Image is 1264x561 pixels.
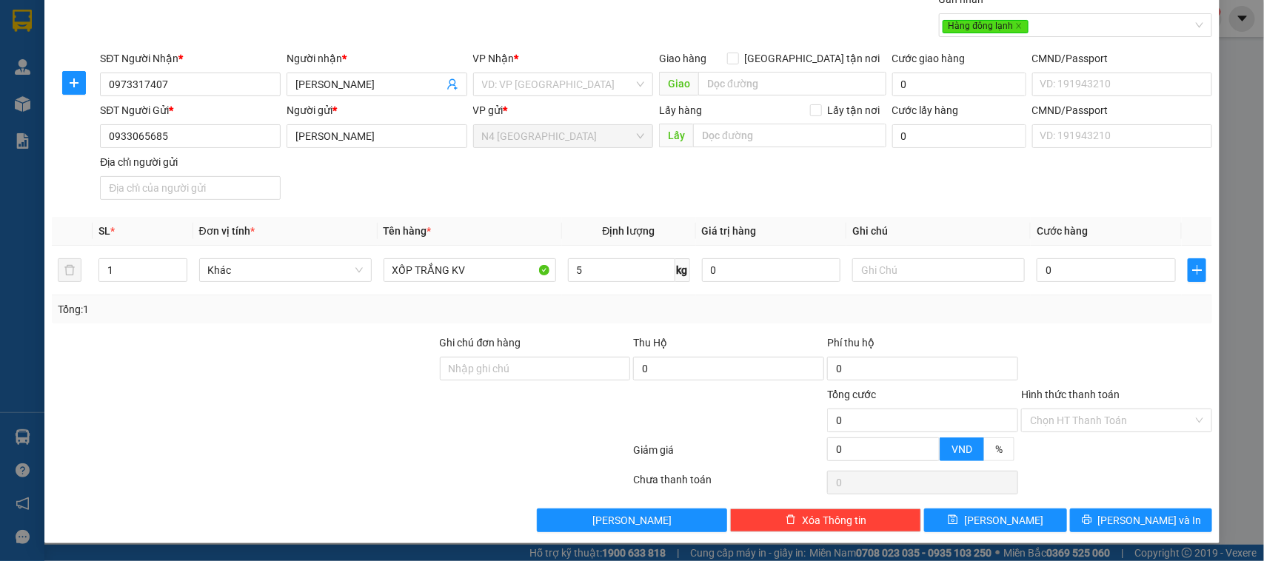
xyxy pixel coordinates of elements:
[943,20,1029,33] span: Hàng đông lạnh
[100,50,281,67] div: SĐT Người Nhận
[1188,264,1206,276] span: plus
[287,50,467,67] div: Người nhận
[948,514,958,526] span: save
[852,258,1025,282] input: Ghi Chú
[482,125,645,147] span: N4 Bình Phước
[1037,225,1088,237] span: Cước hàng
[730,508,921,532] button: deleteXóa Thông tin
[98,225,110,237] span: SL
[702,258,841,282] input: 0
[603,225,655,237] span: Định lượng
[1188,258,1206,282] button: plus
[739,50,886,67] span: [GEOGRAPHIC_DATA] tận nơi
[786,514,796,526] span: delete
[473,102,654,118] div: VP gửi
[952,443,972,455] span: VND
[693,124,886,147] input: Dọc đường
[384,258,556,282] input: VD: Bàn, Ghế
[964,512,1043,528] span: [PERSON_NAME]
[698,72,886,95] input: Dọc đường
[659,104,702,116] span: Lấy hàng
[1070,508,1212,532] button: printer[PERSON_NAME] và In
[659,53,706,64] span: Giao hàng
[58,258,81,282] button: delete
[1032,102,1213,118] div: CMND/Passport
[208,259,363,281] span: Khác
[802,512,866,528] span: Xóa Thông tin
[1021,389,1120,400] label: Hình thức thanh toán
[846,217,1031,246] th: Ghi chú
[827,335,1018,357] div: Phí thu hộ
[199,225,255,237] span: Đơn vị tính
[659,124,693,147] span: Lấy
[892,124,1026,148] input: Cước lấy hàng
[892,53,966,64] label: Cước giao hàng
[447,78,458,90] span: user-add
[1032,50,1213,67] div: CMND/Passport
[632,442,826,468] div: Giảm giá
[1098,512,1202,528] span: [PERSON_NAME] và In
[924,508,1066,532] button: save[PERSON_NAME]
[473,53,515,64] span: VP Nhận
[675,258,690,282] span: kg
[384,225,432,237] span: Tên hàng
[633,337,667,349] span: Thu Hộ
[592,512,672,528] span: [PERSON_NAME]
[822,102,886,118] span: Lấy tận nơi
[892,73,1026,96] input: Cước giao hàng
[63,77,85,89] span: plus
[1082,514,1092,526] span: printer
[100,154,281,170] div: Địa chỉ người gửi
[995,443,1003,455] span: %
[827,389,876,400] span: Tổng cước
[702,225,757,237] span: Giá trị hàng
[659,72,698,95] span: Giao
[287,102,467,118] div: Người gửi
[1015,22,1023,30] span: close
[62,71,86,95] button: plus
[440,357,631,380] input: Ghi chú đơn hàng
[892,104,959,116] label: Cước lấy hàng
[440,337,521,349] label: Ghi chú đơn hàng
[537,508,728,532] button: [PERSON_NAME]
[632,471,826,497] div: Chưa thanh toán
[58,301,489,318] div: Tổng: 1
[100,102,281,118] div: SĐT Người Gửi
[100,176,281,200] input: Địa chỉ của người gửi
